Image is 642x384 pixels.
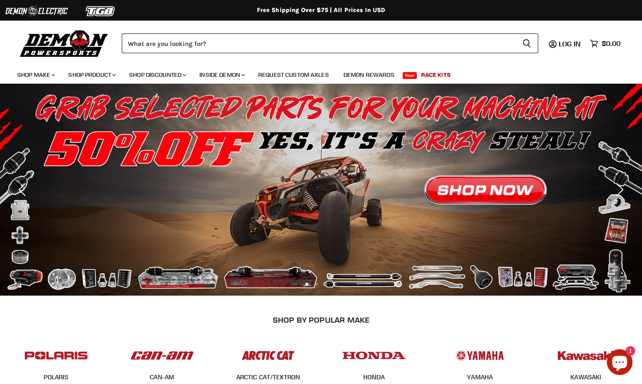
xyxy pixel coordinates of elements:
[415,66,457,84] a: Race Kits
[17,28,111,58] img: Demon Powersports
[193,66,250,84] a: Inside Demon
[570,373,601,381] a: KAWASAKI
[305,283,308,286] li: Page dot 1
[44,373,69,381] a: POLARIS
[150,373,174,382] span: CAN-AM
[315,283,318,286] li: Page dot 2
[69,3,133,19] img: TGB Logo 2
[337,66,401,84] a: Demon Rewards
[363,373,385,381] a: HONDA
[122,33,538,53] form: Product
[586,37,625,50] a: $0.00
[610,181,627,198] button: Next
[363,373,385,382] span: HONDA
[15,181,32,198] button: Previous
[129,342,196,369] img: POPULAR_MAKE_logo_1_adc20308-ab24-48c4-9fac-e3c1a623d575.jpg
[252,66,335,84] a: Request Custom Axles
[604,349,635,377] inbox-online-store-chat: Shopify online store chat
[11,66,60,84] a: Shop Make
[62,66,121,84] a: Shop Product
[4,3,69,19] img: Demon Electric Logo 2
[324,283,327,286] li: Page dot 3
[446,342,513,369] img: POPULAR_MAKE_logo_5_20258e7f-293c-4aac-afa8-159eaa299126.jpg
[570,373,601,382] span: KAWASAKI
[150,373,174,381] a: CAN-AM
[44,373,69,382] span: POLARIS
[11,315,632,324] h2: SHOP BY POPULAR MAKE
[602,39,621,48] span: $0.00
[341,342,407,369] img: POPULAR_MAKE_logo_4_4923a504-4bac-4306-a1be-165a52280178.jpg
[467,373,493,381] a: YAMAHA
[236,373,300,382] span: ARCTIC CAT/TEXTRON
[515,33,538,53] button: Search
[236,373,300,381] a: ARCTIC CAT/TEXTRON
[467,373,493,382] span: YAMAHA
[23,342,90,369] img: POPULAR_MAKE_logo_2_dba48cf1-af45-46d4-8f73-953a0f002620.jpg
[11,63,618,84] ul: Main menu
[403,72,417,79] span: New!
[555,40,586,48] a: Log in
[235,342,301,369] img: POPULAR_MAKE_logo_3_027535af-6171-4c5e-a9bc-f0eccd05c5d6.jpg
[334,283,337,286] li: Page dot 4
[559,39,581,48] span: Log in
[123,66,191,84] a: Shop Discounted
[122,33,515,53] input: Search
[552,342,619,369] img: POPULAR_MAKE_logo_6_76e8c46f-2d1e-4ecc-b320-194822857d41.jpg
